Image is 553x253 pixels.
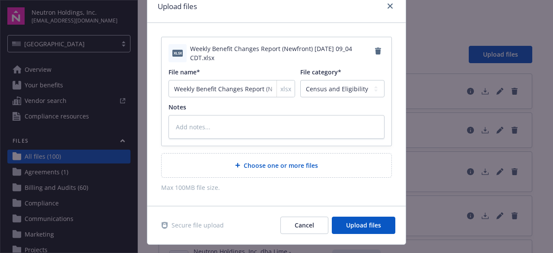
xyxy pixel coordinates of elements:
[190,44,371,62] span: Weekly Benefit Changes Report (Newfront) [DATE] 09_04 CDT.xlsx
[168,68,200,76] span: File name*
[300,68,341,76] span: File category*
[346,221,381,229] span: Upload files
[161,183,392,192] span: Max 100MB file size.
[385,1,395,11] a: close
[172,221,224,230] span: Secure file upload
[332,217,395,234] button: Upload files
[168,80,295,97] input: Add file name...
[168,103,186,111] span: Notes
[371,44,385,58] a: Remove
[161,153,392,178] div: Choose one or more files
[280,84,291,93] span: xlsx
[295,221,314,229] span: Cancel
[158,1,197,12] h1: Upload files
[172,50,183,56] span: xlsx
[280,217,328,234] button: Cancel
[244,161,318,170] span: Choose one or more files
